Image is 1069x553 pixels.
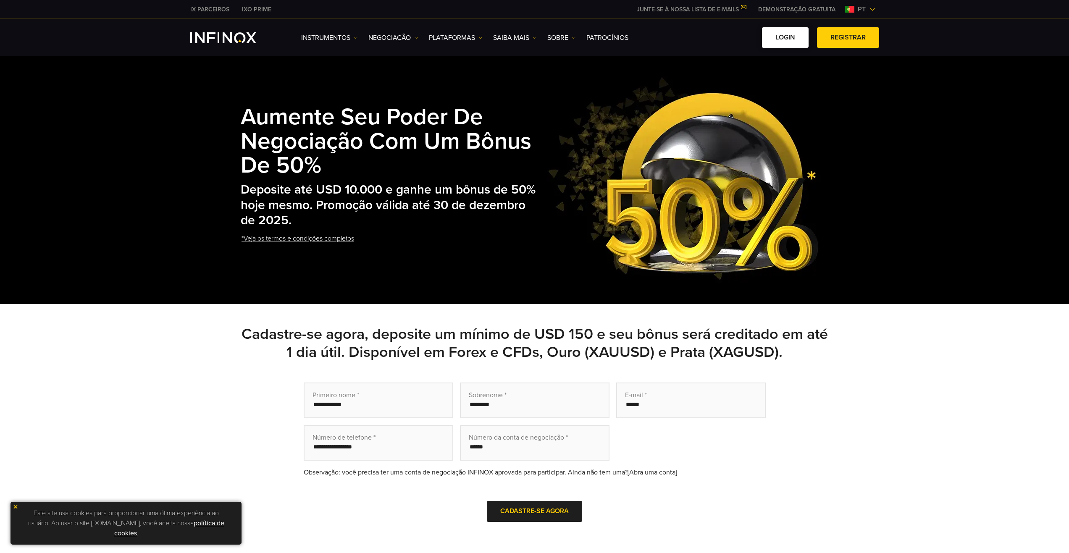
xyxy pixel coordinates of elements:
a: INFINOX MENU [752,5,842,14]
a: SOBRE [547,33,576,43]
a: INFINOX Logo [190,32,276,43]
span: Cadastre-se agora [500,507,569,515]
h2: Deposite até USD 10.000 e ganhe um bônus de 50% hoje mesmo. Promoção válida até 30 de dezembro de... [241,182,540,228]
strong: Aumente seu poder de negociação com um bônus de 50% [241,103,531,180]
a: JUNTE-SE À NOSSA LISTA DE E-MAILS [630,6,752,13]
button: Cadastre-se agora [487,501,582,522]
div: Observação: você precisa ter uma conta de negociação INFINOX aprovada para participar. Ainda não ... [304,467,766,477]
a: Login [762,27,809,48]
a: PLATAFORMAS [429,33,483,43]
p: Este site usa cookies para proporcionar uma ótima experiência ao usuário. Ao usar o site [DOMAIN_... [15,506,237,540]
a: INFINOX [184,5,236,14]
a: Saiba mais [493,33,537,43]
a: Patrocínios [586,33,628,43]
a: INFINOX [236,5,278,14]
a: [Abra uma conta] [628,468,677,477]
span: pt [854,4,869,14]
img: yellow close icon [13,504,18,510]
h2: Cadastre-se agora, deposite um mínimo de USD 150 e seu bônus será creditado em até 1 dia útil. Di... [241,325,829,362]
a: Instrumentos [301,33,358,43]
a: *Veja os termos e condições completos [241,228,355,249]
a: NEGOCIAÇÃO [368,33,418,43]
a: Registrar [817,27,879,48]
